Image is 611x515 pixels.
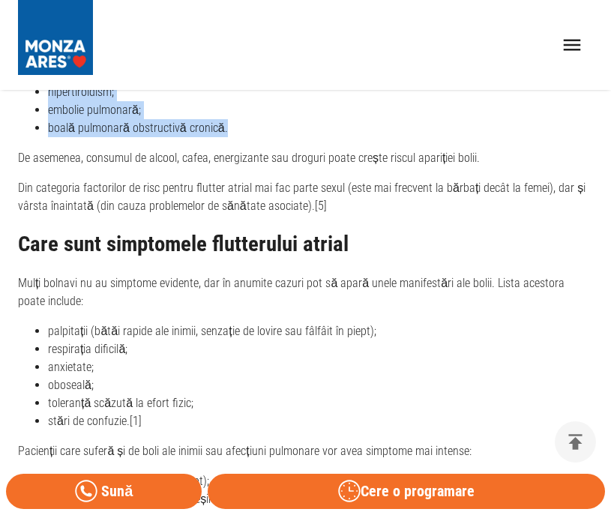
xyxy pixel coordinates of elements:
p: Pacienții care suferă și de boli ale inimii sau afecțiuni pulmonare vor avea simptome mai intense: [18,442,593,460]
li: oboseală; [48,376,593,394]
button: delete [555,421,596,463]
li: stări de confuzie.[1] [48,412,593,430]
li: boală pulmonară obstructivă cronică. [48,119,593,137]
p: Din categoria factorilor de risc pentru flutter atrial mai fac parte sexul (este mai frecvent la ... [18,179,593,215]
li: hipertiroidism; [48,83,593,101]
button: Cere o programare [208,474,605,509]
li: palpitații (bătăi rapide ale inimii, senzație de lovire sau fâlfâit în piept); [48,322,593,340]
p: De asemenea, consumul de alcool, cafea, energizante sau droguri poate crește riscul apariției bolii. [18,149,593,167]
button: open drawer [552,25,593,66]
li: respirația dificilă; [48,340,593,358]
li: toleranță scăzută la efort fizic; [48,394,593,412]
h2: Care sunt simptomele flutterului atrial [18,232,593,256]
a: Sună [6,474,202,509]
li: embolie pulmonară; [48,101,593,119]
p: Mulți bolnavi nu au simptome evidente, dar în anumite cazuri pot să apară unele manifestări ale b... [18,274,593,310]
li: anxietate; [48,358,593,376]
